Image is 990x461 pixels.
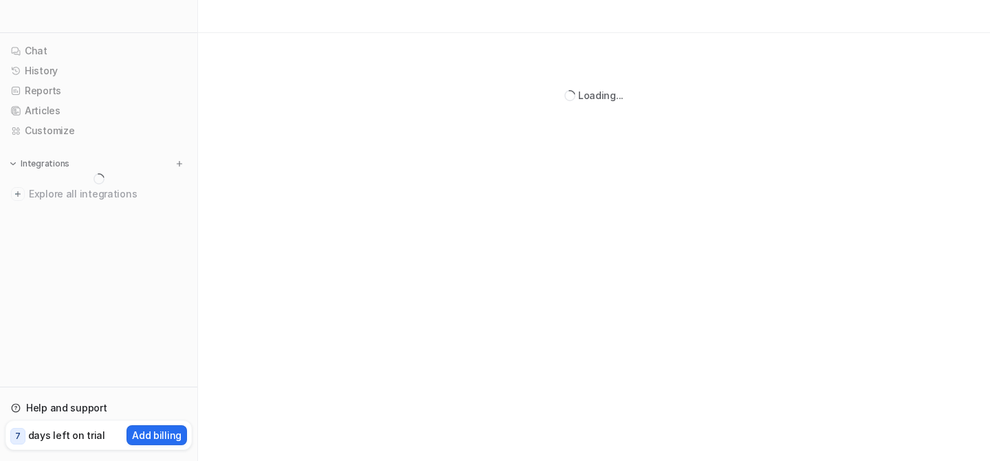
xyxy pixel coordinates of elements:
[8,159,18,169] img: expand menu
[5,81,192,100] a: Reports
[5,398,192,418] a: Help and support
[578,88,624,103] div: Loading...
[126,425,187,445] button: Add billing
[5,61,192,81] a: History
[28,428,105,442] p: days left on trial
[175,159,184,169] img: menu_add.svg
[21,158,69,169] p: Integrations
[5,157,74,171] button: Integrations
[5,184,192,204] a: Explore all integrations
[5,121,192,140] a: Customize
[5,101,192,120] a: Articles
[5,41,192,61] a: Chat
[11,187,25,201] img: explore all integrations
[29,183,186,205] span: Explore all integrations
[15,430,21,442] p: 7
[132,428,181,442] p: Add billing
